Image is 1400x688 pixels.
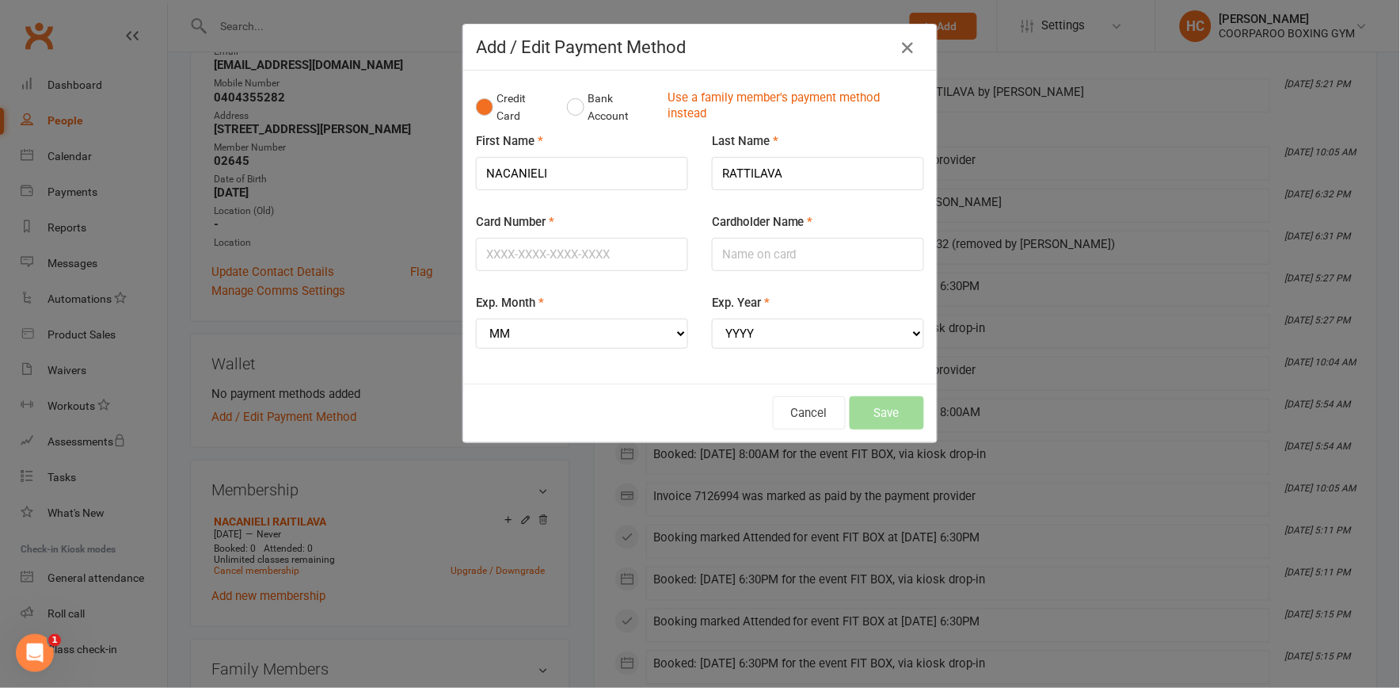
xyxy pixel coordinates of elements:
[712,212,813,231] label: Cardholder Name
[567,83,655,132] button: Bank Account
[48,634,61,647] span: 1
[476,37,924,57] h4: Add / Edit Payment Method
[712,238,924,271] input: Name on card
[476,238,688,271] input: XXXX-XXXX-XXXX-XXXX
[476,83,550,132] button: Credit Card
[476,132,543,151] label: First Name
[712,132,778,151] label: Last Name
[476,212,554,231] label: Card Number
[668,90,916,125] a: Use a family member's payment method instead
[712,293,770,312] label: Exp. Year
[476,293,544,312] label: Exp. Month
[773,396,846,430] button: Cancel
[896,35,921,60] button: Close
[16,634,54,672] iframe: Intercom live chat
